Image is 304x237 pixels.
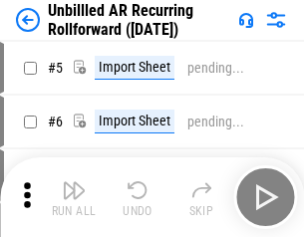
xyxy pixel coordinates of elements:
div: pending... [187,61,244,76]
div: pending... [187,115,244,129]
img: Support [238,12,254,28]
img: Back [16,8,40,32]
div: Import Sheet [95,110,174,133]
span: # 6 [48,114,63,129]
div: Unbillled AR Recurring Rollforward ([DATE]) [48,1,230,39]
img: Settings menu [264,8,288,32]
div: Import Sheet [95,56,174,80]
span: # 5 [48,60,63,76]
